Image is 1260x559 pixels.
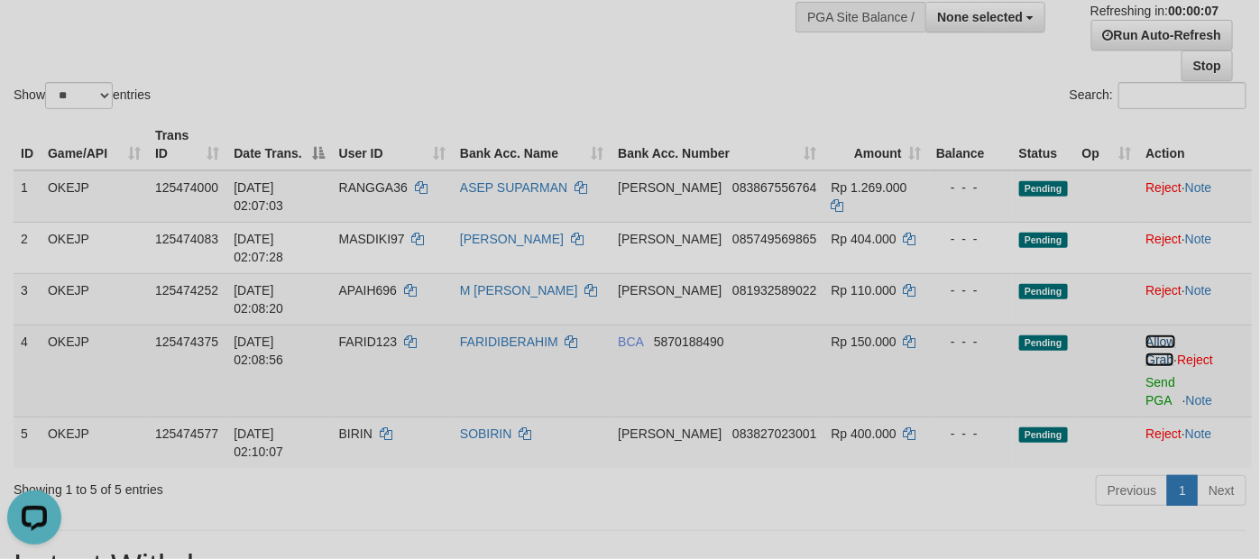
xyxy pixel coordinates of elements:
[234,180,283,213] span: [DATE] 02:07:03
[41,119,148,170] th: Game/API: activate to sort column ascending
[14,119,41,170] th: ID
[332,119,453,170] th: User ID: activate to sort column ascending
[732,180,816,195] span: Copy 083867556764 to clipboard
[1168,4,1219,18] strong: 00:00:07
[832,426,897,441] span: Rp 400.000
[45,82,113,109] select: Showentries
[796,2,925,32] div: PGA Site Balance /
[41,273,148,325] td: OKEJP
[1138,417,1252,468] td: ·
[1145,232,1182,246] a: Reject
[339,232,405,246] span: MASDIKI97
[1070,82,1246,109] label: Search:
[14,170,41,223] td: 1
[14,417,41,468] td: 5
[732,232,816,246] span: Copy 085749569865 to clipboard
[1091,20,1233,50] a: Run Auto-Refresh
[234,426,283,459] span: [DATE] 02:10:07
[1019,284,1068,299] span: Pending
[1090,4,1219,18] span: Refreshing in:
[155,283,218,298] span: 125474252
[832,180,907,195] span: Rp 1.269.000
[234,232,283,264] span: [DATE] 02:07:28
[155,334,218,349] span: 125474375
[1138,222,1252,273] td: ·
[1185,180,1212,195] a: Note
[936,333,1005,351] div: - - -
[1138,170,1252,223] td: ·
[1138,325,1252,417] td: ·
[1186,393,1213,408] a: Note
[618,283,722,298] span: [PERSON_NAME]
[14,473,511,499] div: Showing 1 to 5 of 5 entries
[936,425,1005,443] div: - - -
[936,281,1005,299] div: - - -
[1138,119,1252,170] th: Action
[148,119,226,170] th: Trans ID: activate to sort column ascending
[460,334,558,349] a: FARIDIBERAHIM
[1145,375,1175,408] a: Send PGA
[339,426,372,441] span: BIRIN
[732,426,816,441] span: Copy 083827023001 to clipboard
[155,426,218,441] span: 125474577
[1118,82,1246,109] input: Search:
[618,180,722,195] span: [PERSON_NAME]
[1167,475,1198,506] a: 1
[1096,475,1168,506] a: Previous
[41,417,148,468] td: OKEJP
[1138,273,1252,325] td: ·
[14,222,41,273] td: 2
[41,325,148,417] td: OKEJP
[1182,50,1233,81] a: Stop
[7,7,61,61] button: Open LiveChat chat widget
[339,283,397,298] span: APAIH696
[929,119,1012,170] th: Balance
[14,273,41,325] td: 3
[618,426,722,441] span: [PERSON_NAME]
[1019,427,1068,443] span: Pending
[234,334,283,367] span: [DATE] 02:08:56
[14,325,41,417] td: 4
[14,82,151,109] label: Show entries
[925,2,1045,32] button: None selected
[1019,233,1068,248] span: Pending
[155,180,218,195] span: 125474000
[1185,232,1212,246] a: Note
[618,334,643,349] span: BCA
[234,283,283,316] span: [DATE] 02:08:20
[460,283,578,298] a: M [PERSON_NAME]
[1197,475,1246,506] a: Next
[936,230,1005,248] div: - - -
[339,180,408,195] span: RANGGA36
[1012,119,1075,170] th: Status
[618,232,722,246] span: [PERSON_NAME]
[654,334,724,349] span: Copy 5870188490 to clipboard
[936,179,1005,197] div: - - -
[832,283,897,298] span: Rp 110.000
[1185,283,1212,298] a: Note
[41,222,148,273] td: OKEJP
[460,180,567,195] a: ASEP SUPARMAN
[1145,334,1177,367] span: ·
[1019,335,1068,351] span: Pending
[339,334,398,349] span: FARID123
[1145,426,1182,441] a: Reject
[832,334,897,349] span: Rp 150.000
[460,426,512,441] a: SOBIRIN
[1145,334,1175,367] a: Allow Grab
[1185,426,1212,441] a: Note
[1075,119,1139,170] th: Op: activate to sort column ascending
[824,119,929,170] th: Amount: activate to sort column ascending
[226,119,331,170] th: Date Trans.: activate to sort column descending
[937,10,1023,24] span: None selected
[460,232,564,246] a: [PERSON_NAME]
[1145,180,1182,195] a: Reject
[155,232,218,246] span: 125474083
[453,119,611,170] th: Bank Acc. Name: activate to sort column ascending
[1019,181,1068,197] span: Pending
[611,119,823,170] th: Bank Acc. Number: activate to sort column ascending
[1145,283,1182,298] a: Reject
[832,232,897,246] span: Rp 404.000
[1177,353,1213,367] a: Reject
[41,170,148,223] td: OKEJP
